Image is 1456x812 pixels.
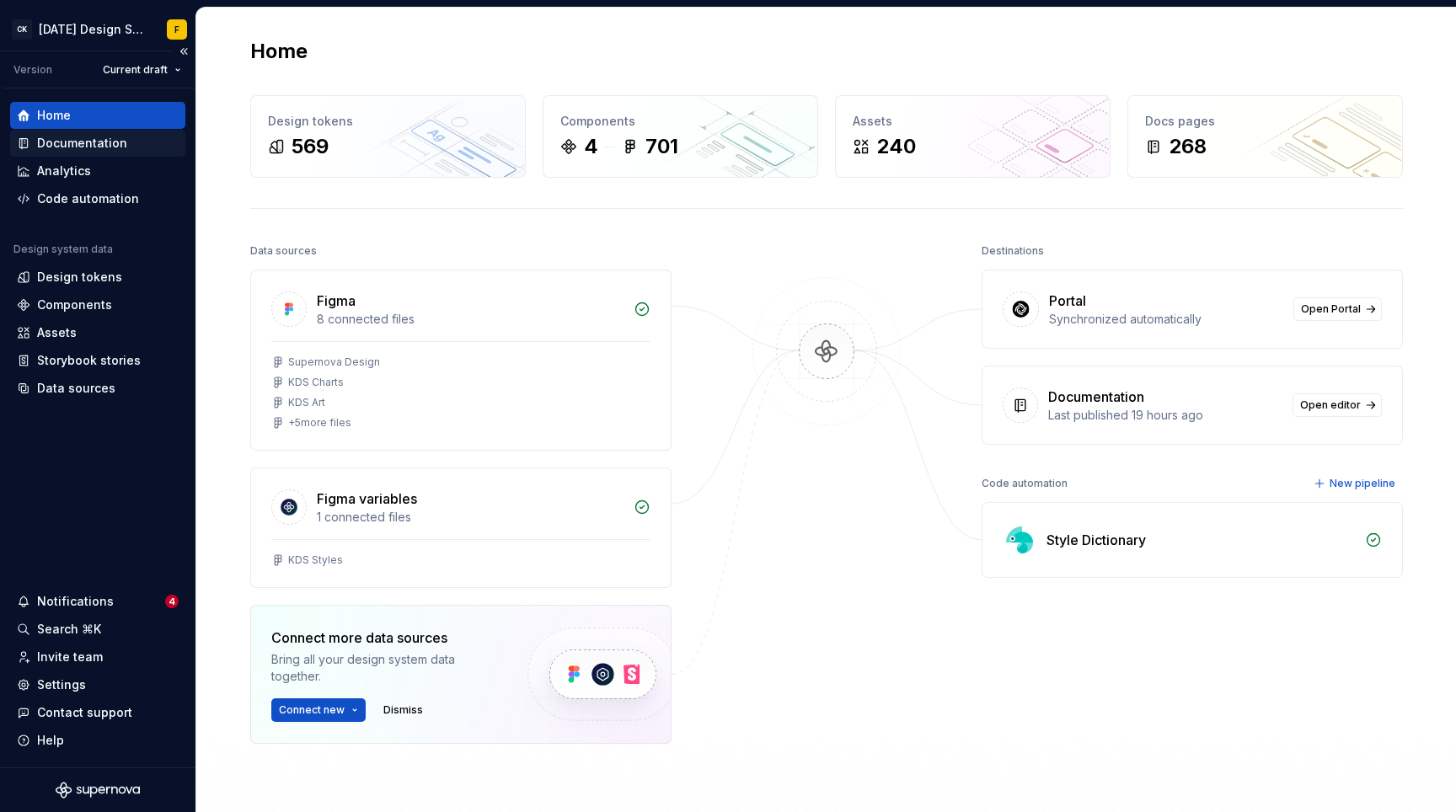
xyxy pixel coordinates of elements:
[37,676,86,693] div: Settings
[37,135,127,152] div: Documentation
[288,416,351,430] div: + 5 more files
[250,95,526,178] a: Design tokens569
[288,355,380,369] div: Supernova Design
[10,727,185,754] button: Help
[10,185,185,212] a: Code automation
[1301,302,1361,316] span: Open Portal
[543,95,818,178] a: Components4701
[10,291,185,318] a: Components
[1048,407,1282,424] div: Last published 19 hours ago
[645,133,678,160] div: 701
[317,509,624,526] div: 1 connected files
[10,102,185,129] a: Home
[268,113,508,130] div: Design tokens
[288,396,325,409] div: KDS Art
[288,553,343,567] div: KDS Styles
[10,347,185,374] a: Storybook stories
[383,703,423,717] span: Dismiss
[250,467,672,588] a: Figma variables1 connected filesKDS Styles
[279,703,345,717] span: Connect new
[37,107,71,124] div: Home
[250,38,308,65] h2: Home
[1169,133,1207,160] div: 268
[1049,311,1283,328] div: Synchronized automatically
[37,190,139,207] div: Code automation
[1293,297,1382,321] a: Open Portal
[13,243,113,256] div: Design system data
[1127,95,1403,178] a: Docs pages268
[95,58,189,82] button: Current draft
[584,133,598,160] div: 4
[37,380,115,397] div: Data sources
[982,472,1068,495] div: Code automation
[10,319,185,346] a: Assets
[292,133,329,160] div: 569
[250,270,672,451] a: Figma8 connected filesSupernova DesignKDS ChartsKDS Art+5more files
[37,269,122,286] div: Design tokens
[37,352,141,369] div: Storybook stories
[560,113,800,130] div: Components
[317,489,417,509] div: Figma variables
[174,23,179,36] div: F
[317,291,356,311] div: Figma
[10,699,185,726] button: Contact support
[10,158,185,184] a: Analytics
[1293,393,1382,417] a: Open editor
[982,239,1044,263] div: Destinations
[3,11,192,47] button: CK[DATE] Design SystemF
[376,698,431,722] button: Dismiss
[103,63,168,77] span: Current draft
[10,264,185,291] a: Design tokens
[1145,113,1385,130] div: Docs pages
[37,621,101,638] div: Search ⌘K
[37,296,112,313] div: Components
[1046,530,1146,550] div: Style Dictionary
[37,593,114,610] div: Notifications
[853,113,1093,130] div: Assets
[10,375,185,402] a: Data sources
[56,782,140,799] svg: Supernova Logo
[37,324,77,341] div: Assets
[172,40,195,63] button: Collapse sidebar
[37,732,64,749] div: Help
[1049,291,1086,311] div: Portal
[271,698,366,722] button: Connect new
[12,19,32,40] div: CK
[37,704,132,721] div: Contact support
[165,595,179,608] span: 4
[10,671,185,698] a: Settings
[10,130,185,157] a: Documentation
[13,63,52,77] div: Version
[288,376,344,389] div: KDS Charts
[10,588,185,615] button: Notifications4
[250,239,317,263] div: Data sources
[39,21,147,38] div: [DATE] Design System
[271,628,499,648] div: Connect more data sources
[1309,472,1403,495] button: New pipeline
[37,649,103,665] div: Invite team
[876,133,916,160] div: 240
[10,644,185,670] a: Invite team
[1048,387,1144,407] div: Documentation
[1330,477,1395,490] span: New pipeline
[835,95,1111,178] a: Assets240
[10,616,185,643] button: Search ⌘K
[317,311,624,328] div: 8 connected files
[1300,398,1361,412] span: Open editor
[37,163,91,179] div: Analytics
[271,651,499,685] div: Bring all your design system data together.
